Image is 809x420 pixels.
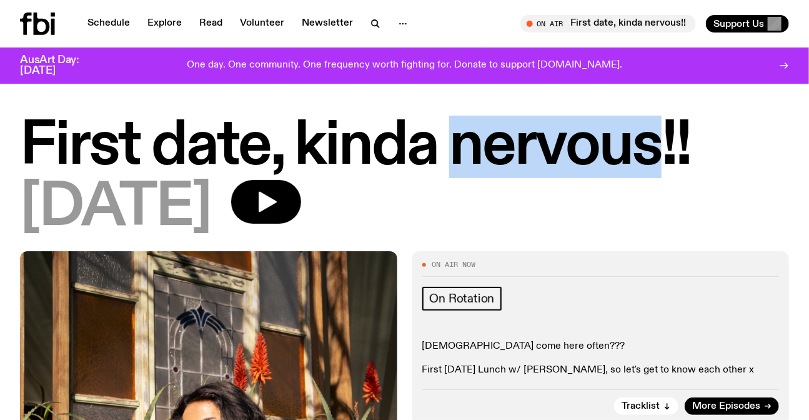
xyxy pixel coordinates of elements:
a: Volunteer [232,15,292,32]
a: On Rotation [422,287,502,311]
h1: First date, kinda nervous!! [20,119,789,175]
span: On Air Now [432,261,476,268]
span: More Episodes [692,402,760,411]
p: One day. One community. One frequency worth fighting for. Donate to support [DOMAIN_NAME]. [187,60,622,71]
h3: AusArt Day: [DATE] [20,55,100,76]
a: More Episodes [685,397,779,415]
button: Tracklist [614,397,678,415]
span: On Rotation [430,292,495,306]
span: Support Us [713,18,764,29]
span: Tracklist [622,402,660,411]
a: Newsletter [294,15,360,32]
p: [DEMOGRAPHIC_DATA] come here often??? First [DATE] Lunch w/ [PERSON_NAME], so let's get to know e... [422,341,780,377]
a: Read [192,15,230,32]
button: On AirFirst date, kinda nervous!! [520,15,696,32]
button: Support Us [706,15,789,32]
a: Explore [140,15,189,32]
span: [DATE] [20,180,211,236]
a: Schedule [80,15,137,32]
